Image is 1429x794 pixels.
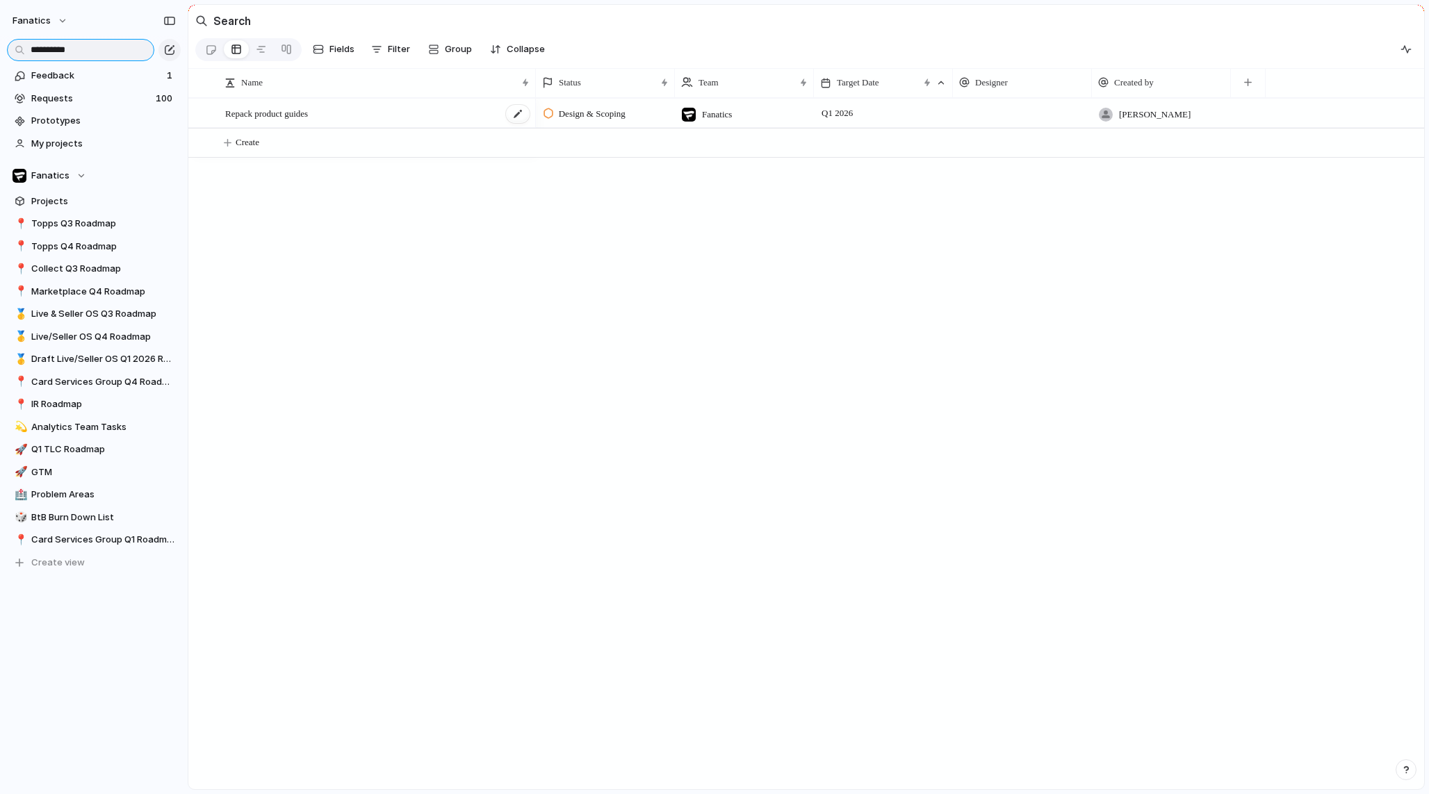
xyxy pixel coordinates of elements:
[13,511,26,524] button: 🎲
[31,465,176,479] span: GTM
[7,258,181,279] a: 📍Collect Q3 Roadmap
[236,135,259,149] span: Create
[7,236,181,257] a: 📍Topps Q4 Roadmap
[699,76,719,90] span: Team
[15,238,24,254] div: 📍
[6,10,75,32] button: fanatics
[13,465,26,479] button: 🚀
[837,76,879,90] span: Target Date
[13,420,26,434] button: 💫
[31,114,176,128] span: Prototypes
[15,532,24,548] div: 📍
[31,240,176,254] span: Topps Q4 Roadmap
[975,76,1008,90] span: Designer
[1114,76,1154,90] span: Created by
[7,462,181,483] a: 🚀GTM
[31,443,176,456] span: Q1 TLC Roadmap
[7,507,181,528] a: 🎲BtB Burn Down List
[31,92,152,106] span: Requests
[15,283,24,299] div: 📍
[818,105,856,122] span: Q1 2026
[559,76,581,90] span: Status
[31,285,176,299] span: Marketplace Q4 Roadmap
[31,375,176,389] span: Card Services Group Q4 Roadmap
[15,216,24,232] div: 📍
[7,484,181,505] div: 🏥Problem Areas
[7,281,181,302] a: 📍Marketplace Q4 Roadmap
[15,487,24,503] div: 🏥
[31,217,176,231] span: Topps Q3 Roadmap
[31,420,176,434] span: Analytics Team Tasks
[31,556,85,570] span: Create view
[13,352,26,366] button: 🥇
[31,488,176,502] span: Problem Areas
[15,509,24,525] div: 🎲
[7,326,181,347] a: 🥇Live/Seller OS Q4 Roadmap
[241,76,263,90] span: Name
[31,397,176,411] span: IR Roadmap
[7,65,181,86] a: Feedback1
[13,533,26,547] button: 📍
[15,442,24,458] div: 🚀
[13,375,26,389] button: 📍
[7,529,181,550] div: 📍Card Services Group Q1 Roadmap
[15,261,24,277] div: 📍
[31,533,176,547] span: Card Services Group Q1 Roadmap
[31,169,70,183] span: Fanatics
[15,374,24,390] div: 📍
[13,262,26,276] button: 📍
[31,137,176,151] span: My projects
[366,38,416,60] button: Filter
[329,42,354,56] span: Fields
[7,110,181,131] a: Prototypes
[507,42,545,56] span: Collapse
[13,285,26,299] button: 📍
[31,511,176,524] span: BtB Burn Down List
[15,419,24,435] div: 💫
[7,372,181,392] a: 📍Card Services Group Q4 Roadmap
[13,330,26,344] button: 🥇
[7,349,181,370] a: 🥇Draft Live/Seller OS Q1 2026 Roadmap
[156,92,175,106] span: 100
[13,443,26,456] button: 🚀
[31,307,176,321] span: Live & Seller OS Q3 Roadmap
[31,352,176,366] span: Draft Live/Seller OS Q1 2026 Roadmap
[1119,108,1191,122] span: [PERSON_NAME]
[388,42,410,56] span: Filter
[445,42,472,56] span: Group
[31,330,176,344] span: Live/Seller OS Q4 Roadmap
[167,69,175,83] span: 1
[13,217,26,231] button: 📍
[7,552,181,573] button: Create view
[13,488,26,502] button: 🏥
[7,304,181,324] a: 🥇Live & Seller OS Q3 Roadmap
[7,439,181,460] a: 🚀Q1 TLC Roadmap
[7,417,181,438] a: 💫Analytics Team Tasks
[307,38,360,60] button: Fields
[31,195,176,208] span: Projects
[15,329,24,345] div: 🥇
[225,105,308,121] span: Repack product guides
[7,191,181,212] a: Projects
[7,133,181,154] a: My projects
[13,240,26,254] button: 📍
[31,69,163,83] span: Feedback
[702,108,732,122] span: Fanatics
[15,306,24,322] div: 🥇
[15,464,24,480] div: 🚀
[7,165,181,186] button: Fanatics
[7,394,181,415] a: 📍IR Roadmap
[421,38,479,60] button: Group
[484,38,550,60] button: Collapse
